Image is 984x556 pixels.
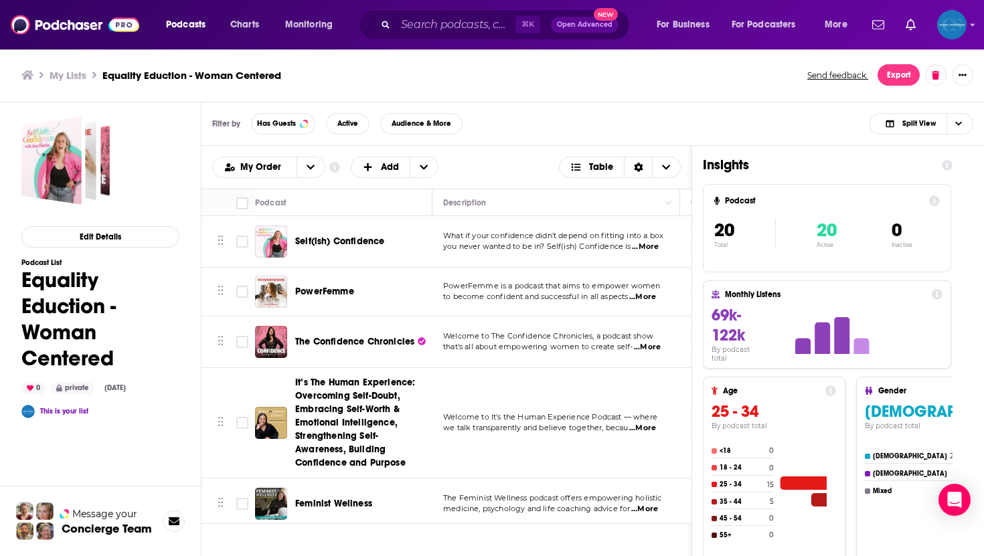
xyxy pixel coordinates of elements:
[725,196,924,205] h4: Podcast
[255,407,287,439] img: It’s The Human Experience: Overcoming Self-Doubt, Embracing Self-Worth & Emotional Intelligence, ...
[99,383,131,393] div: [DATE]
[557,21,612,28] span: Open Advanced
[691,511,771,521] a: Alternative Health
[222,14,267,35] a: Charts
[21,116,110,205] a: Equality Eduction - Woman Centered
[285,15,333,34] span: Monitoring
[769,446,774,455] h4: 0
[257,120,296,127] span: Has Guests
[712,305,745,345] span: 69k-122k
[36,502,54,520] img: Jules Profile
[443,331,653,341] span: Welcome to The Confidence Chronicles, a podcast show
[295,498,372,509] span: Feminist Wellness
[714,242,775,248] p: Total
[873,452,947,460] h4: [DEMOGRAPHIC_DATA]
[380,113,463,134] button: Audience & More
[216,231,225,252] button: Move
[372,9,643,40] div: Search podcasts, credits, & more...
[51,382,94,394] div: private
[62,522,152,535] h3: Concierge Team
[817,242,837,248] p: Active
[647,14,726,35] button: open menu
[732,15,796,34] span: For Podcasters
[720,531,766,539] h4: 55+
[720,447,766,455] h4: <18
[21,258,179,267] h3: Podcast List
[236,498,248,510] span: Toggle select row
[443,412,657,422] span: Welcome to It’s the Human Experience Podcast — where
[631,504,658,515] span: ...More
[803,70,872,81] button: Send feedback.
[559,157,681,178] button: Choose View
[769,464,774,472] h4: 0
[634,342,661,353] span: ...More
[351,157,439,178] button: + Add
[691,418,727,428] a: Health
[295,335,426,349] a: The Confidence Chronicles
[102,69,281,82] h3: Equality Eduction - Woman Centered
[16,523,33,540] img: Jon Profile
[632,242,659,252] span: ...More
[624,157,652,177] div: Sort Direction
[295,236,384,247] span: Self(ish) Confidence
[720,464,766,472] h4: 18 - 24
[255,488,287,520] img: Feminist Wellness
[392,120,451,127] span: Audience & More
[725,290,926,299] h4: Monthly Listens
[937,10,967,39] button: Show profile menu
[769,531,774,539] h4: 0
[326,113,370,134] button: Active
[691,486,727,497] a: Health
[255,195,286,211] div: Podcast
[950,452,959,460] h4: 20
[767,480,774,489] h4: 15
[515,16,540,33] span: ⌘ K
[212,119,240,128] h3: Filter by
[878,64,920,86] button: Export
[952,64,973,86] button: Show More Button
[255,276,287,308] img: PowerFemme
[213,163,297,172] button: open menu
[21,267,179,371] h1: Equality Eduction - Woman Centered
[216,282,225,302] button: Move
[892,242,912,248] p: Inactive
[230,15,259,34] span: Charts
[873,470,951,478] h4: [DEMOGRAPHIC_DATA]
[712,345,766,363] h4: By podcast total
[443,423,628,432] span: we talk transparently and believe together, becau
[255,326,287,358] img: The Confidence Chronicles
[703,157,931,173] h1: Insights
[251,113,315,134] button: Has Guests
[329,161,340,174] a: Show additional information
[902,120,936,127] span: Split View
[443,242,631,251] span: you never wanted to be in? Self(ish) Confidence is
[720,498,767,506] h4: 35 - 44
[900,13,921,36] a: Show notifications dropdown
[712,422,836,430] h4: By podcast total
[295,376,428,470] a: It’s The Human Experience: Overcoming Self-Doubt, Embracing Self-Worth & Emotional Intelligence, ...
[937,10,967,39] img: User Profile
[589,163,613,172] span: Table
[723,386,820,395] h4: Age
[691,349,726,359] a: Fitness
[381,163,399,172] span: Add
[937,10,967,39] span: Logged in as ClearyStrategies
[295,285,354,298] a: PowerFemme
[216,413,225,433] button: Move
[212,157,325,178] h2: Choose List sort
[443,231,663,240] span: What if your confidence didn’t depend on fitting into a box
[691,337,727,347] a: Health
[873,487,951,495] h4: Mixed
[216,332,225,352] button: Move
[594,8,618,21] span: New
[21,405,35,418] img: Ronica Cleary
[21,382,46,394] div: 0
[815,14,864,35] button: open menu
[236,336,248,348] span: Toggle select row
[870,113,973,134] button: Choose View
[255,225,287,258] img: Self(ish) Confidence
